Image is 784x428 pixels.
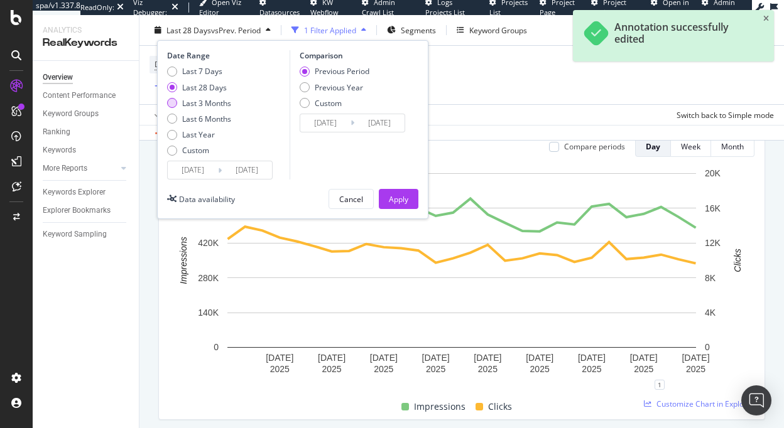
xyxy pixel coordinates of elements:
[150,79,200,94] button: Add Filter
[469,24,527,35] div: Keyword Groups
[182,145,209,156] div: Custom
[43,228,130,241] a: Keyword Sampling
[630,353,658,363] text: [DATE]
[198,273,219,283] text: 280K
[401,24,436,35] span: Segments
[315,66,369,77] div: Previous Period
[300,82,369,92] div: Previous Year
[266,353,293,363] text: [DATE]
[329,189,374,209] button: Cancel
[635,137,671,157] button: Day
[379,189,418,209] button: Apply
[286,20,371,40] button: 1 Filter Applied
[474,353,501,363] text: [DATE]
[43,228,107,241] div: Keyword Sampling
[705,342,710,352] text: 0
[43,107,99,120] div: Keyword Groups
[656,399,754,409] span: Customize Chart in Explorer
[178,237,188,284] text: Impressions
[530,364,550,374] text: 2025
[478,364,498,374] text: 2025
[182,97,231,108] div: Last 3 Months
[43,71,130,84] a: Overview
[43,25,129,36] div: Analytics
[526,353,553,363] text: [DATE]
[322,364,341,374] text: 2025
[382,20,441,40] button: Segments
[43,162,87,175] div: More Reports
[167,50,286,61] div: Date Range
[182,82,227,92] div: Last 28 Days
[43,107,130,120] a: Keyword Groups
[300,66,369,77] div: Previous Period
[43,71,73,84] div: Overview
[43,186,130,199] a: Keywords Explorer
[677,109,774,120] div: Switch back to Simple mode
[315,82,363,92] div: Previous Year
[672,105,774,125] button: Switch back to Simple mode
[488,399,512,414] span: Clicks
[634,364,653,374] text: 2025
[43,204,130,217] a: Explorer Bookmarks
[80,3,114,13] div: ReadOnly:
[182,129,215,140] div: Last Year
[43,186,106,199] div: Keywords Explorer
[318,353,346,363] text: [DATE]
[214,342,219,352] text: 0
[43,89,116,102] div: Content Performance
[763,15,769,23] div: close toast
[339,193,363,204] div: Cancel
[155,59,178,70] span: Device
[167,97,231,108] div: Last 3 Months
[414,399,465,414] span: Impressions
[300,114,351,132] input: Start Date
[166,24,211,35] span: Last 28 Days
[646,141,660,152] div: Day
[426,364,445,374] text: 2025
[711,137,754,157] button: Month
[741,385,771,415] div: Open Intercom Messenger
[354,114,405,132] input: End Date
[198,238,219,248] text: 420K
[211,24,261,35] span: vs Prev. Period
[182,114,231,124] div: Last 6 Months
[681,141,700,152] div: Week
[452,20,532,40] button: Keyword Groups
[259,8,300,17] span: Datasources
[43,144,130,157] a: Keywords
[304,24,356,35] div: 1 Filter Applied
[43,162,117,175] a: More Reports
[564,141,625,152] div: Compare periods
[721,141,744,152] div: Month
[705,273,716,283] text: 8K
[43,126,70,139] div: Ranking
[43,89,130,102] a: Content Performance
[222,161,272,179] input: End Date
[43,144,76,157] div: Keywords
[43,204,111,217] div: Explorer Bookmarks
[682,353,709,363] text: [DATE]
[270,364,290,374] text: 2025
[655,380,665,390] div: 1
[315,97,342,108] div: Custom
[732,249,743,272] text: Clicks
[705,203,721,213] text: 16K
[167,82,231,92] div: Last 28 Days
[179,193,235,204] div: Data availability
[389,193,408,204] div: Apply
[705,168,721,178] text: 20K
[167,66,231,77] div: Last 7 Days
[671,137,711,157] button: Week
[614,21,751,45] div: Annotation successfully edited
[578,353,606,363] text: [DATE]
[705,308,716,318] text: 4K
[300,50,409,61] div: Comparison
[43,126,130,139] a: Ranking
[644,399,754,409] a: Customize Chart in Explorer
[150,20,276,40] button: Last 28 DaysvsPrev. Period
[150,105,186,125] button: Apply
[374,364,393,374] text: 2025
[705,238,721,248] text: 12K
[182,66,222,77] div: Last 7 Days
[167,145,231,156] div: Custom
